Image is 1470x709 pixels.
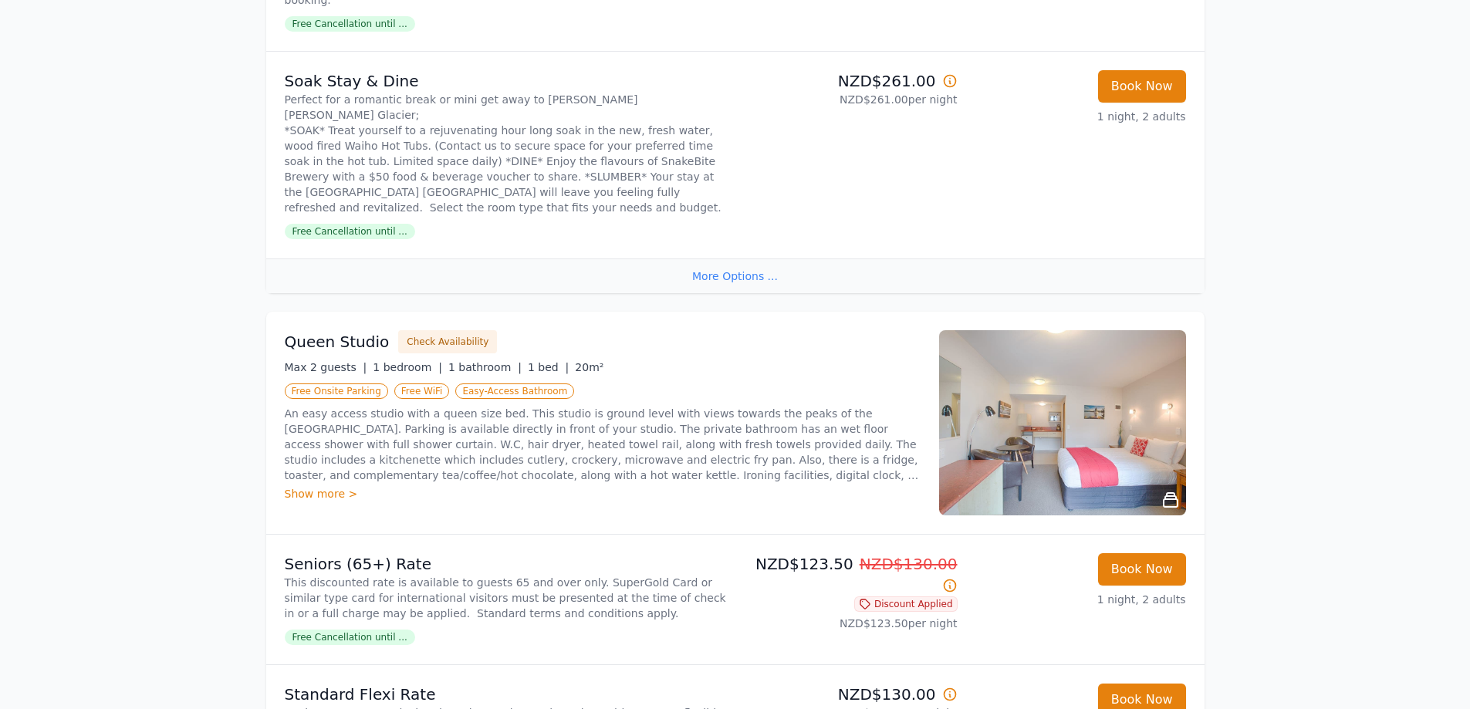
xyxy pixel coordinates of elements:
[1098,553,1186,586] button: Book Now
[575,361,603,373] span: 20m²
[455,383,574,399] span: Easy-Access Bathroom
[970,109,1186,124] p: 1 night, 2 adults
[970,592,1186,607] p: 1 night, 2 adults
[742,92,958,107] p: NZD$261.00 per night
[285,684,729,705] p: Standard Flexi Rate
[285,331,390,353] h3: Queen Studio
[394,383,450,399] span: Free WiFi
[285,92,729,215] p: Perfect for a romantic break or mini get away to [PERSON_NAME] [PERSON_NAME] Glacier; *SOAK* Trea...
[1098,70,1186,103] button: Book Now
[285,575,729,621] p: This discounted rate is available to guests 65 and over only. SuperGold Card or similar type card...
[528,361,569,373] span: 1 bed |
[448,361,522,373] span: 1 bathroom |
[285,361,367,373] span: Max 2 guests |
[285,70,729,92] p: Soak Stay & Dine
[373,361,442,373] span: 1 bedroom |
[285,630,415,645] span: Free Cancellation until ...
[285,383,388,399] span: Free Onsite Parking
[742,616,958,631] p: NZD$123.50 per night
[742,684,958,705] p: NZD$130.00
[285,553,729,575] p: Seniors (65+) Rate
[854,596,958,612] span: Discount Applied
[285,16,415,32] span: Free Cancellation until ...
[860,555,958,573] span: NZD$130.00
[398,330,497,353] button: Check Availability
[742,70,958,92] p: NZD$261.00
[285,486,921,501] div: Show more >
[266,258,1205,293] div: More Options ...
[285,224,415,239] span: Free Cancellation until ...
[285,406,921,483] p: An easy access studio with a queen size bed. This studio is ground level with views towards the p...
[742,553,958,596] p: NZD$123.50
